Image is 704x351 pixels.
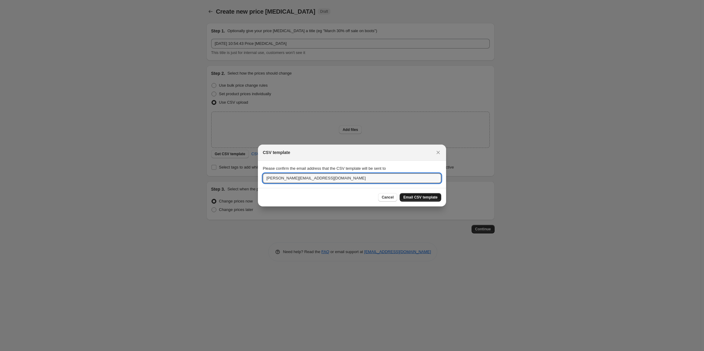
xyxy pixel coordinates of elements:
button: Close [434,148,442,157]
span: Cancel [382,195,394,200]
button: Email CSV template [400,193,441,202]
button: Cancel [378,193,397,202]
span: Email CSV template [403,195,438,200]
h2: CSV template [263,149,290,155]
span: Please confirm the email address that the CSV template will be sent to [263,166,386,171]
